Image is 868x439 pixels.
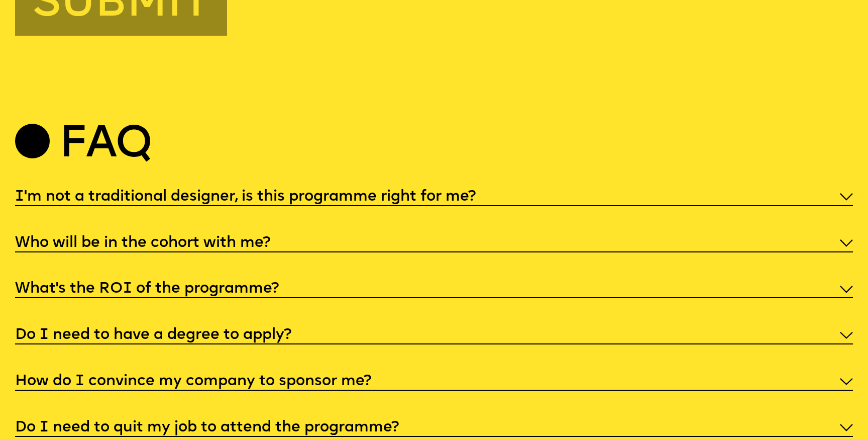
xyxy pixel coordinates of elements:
[15,377,371,387] h5: How do I convince my company to sponsor me?
[15,192,476,202] h5: I'm not a traditional designer, is this programme right for me?
[15,330,291,340] h5: Do I need to have a degree to apply?
[15,284,279,294] h5: What’s the ROI of the programme?
[15,423,399,433] h5: Do I need to quit my job to attend the programme?
[59,126,151,164] h2: Faq
[15,238,270,248] h5: Who will be in the cohort with me?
